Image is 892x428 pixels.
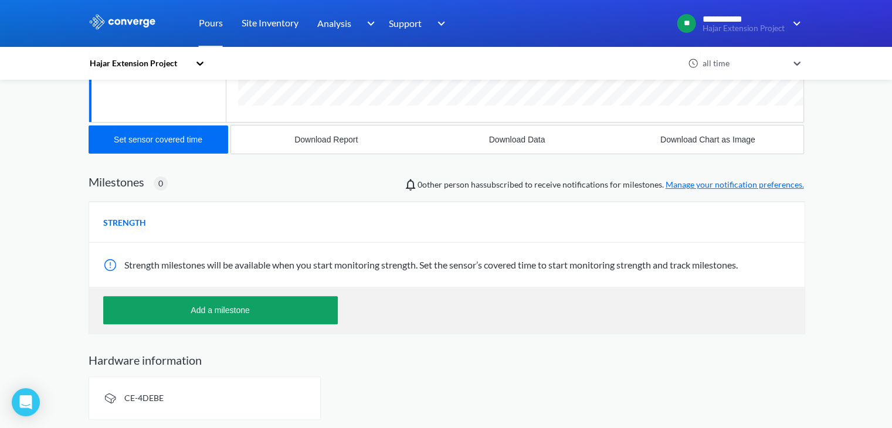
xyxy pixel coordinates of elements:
span: Hajar Extension Project [703,24,785,33]
button: Set sensor covered time [89,125,228,154]
span: person has subscribed to receive notifications for milestones. [418,178,804,191]
img: icon-clock.svg [688,58,698,69]
span: Analysis [317,16,351,30]
span: Support [389,16,422,30]
div: Download Chart as Image [660,135,755,144]
div: Set sensor covered time [114,135,202,144]
div: Open Intercom Messenger [12,388,40,416]
h2: Hardware information [89,353,804,367]
div: all time [700,57,788,70]
img: logo_ewhite.svg [89,14,157,29]
div: Download Report [294,135,358,144]
span: Strength milestones will be available when you start monitoring strength. Set the sensor’s covere... [124,259,738,270]
div: Hajar Extension Project [89,57,189,70]
span: 0 other [418,179,442,189]
button: Download Report [231,125,422,154]
a: Manage your notification preferences. [666,179,804,189]
div: Download Data [489,135,545,144]
button: Download Data [422,125,612,154]
img: downArrow.svg [430,16,449,30]
h2: Milestones [89,175,144,189]
button: Add a milestone [103,296,338,324]
span: STRENGTH [103,216,146,229]
span: CE-4DEBE [124,393,164,403]
span: 0 [158,177,163,190]
img: signal-icon.svg [103,391,117,405]
img: notifications-icon.svg [403,178,418,192]
img: downArrow.svg [359,16,378,30]
img: downArrow.svg [785,16,804,30]
button: Download Chart as Image [612,125,803,154]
